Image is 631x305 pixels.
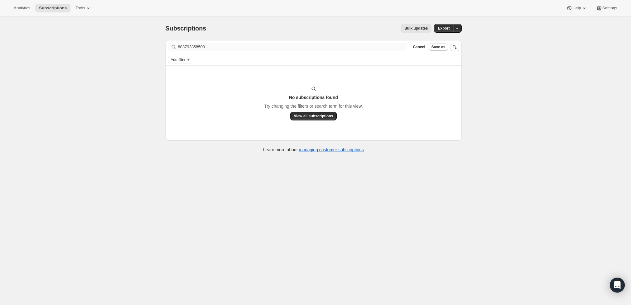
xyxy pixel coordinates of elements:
h3: No subscriptions found [289,94,338,101]
button: Sort the results [450,43,459,51]
span: Cancel [413,45,425,49]
button: Help [562,4,591,12]
button: Bulk updates [401,24,431,33]
span: Analytics [14,6,30,11]
div: Open Intercom Messenger [610,278,625,293]
p: Try changing the filters or search term for this view. [264,103,363,109]
span: Export [438,26,450,31]
span: Bulk updates [404,26,428,31]
button: Subscriptions [35,4,70,12]
span: Settings [602,6,617,11]
span: Add filter [171,57,185,62]
button: Settings [592,4,621,12]
span: Help [572,6,581,11]
a: managing customer subscriptions [299,147,364,152]
button: Tools [72,4,95,12]
button: Export [434,24,453,33]
button: View all subscriptions [290,112,337,120]
span: Save as [431,45,446,49]
span: View all subscriptions [294,114,333,119]
p: Learn more about [263,147,364,153]
button: Analytics [10,4,34,12]
span: Tools [75,6,85,11]
span: Subscriptions [166,25,206,32]
span: Subscriptions [39,6,67,11]
button: Add filter [168,56,193,63]
button: Save as [429,43,448,51]
input: Filter subscribers [178,43,407,51]
button: Cancel [410,43,427,51]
